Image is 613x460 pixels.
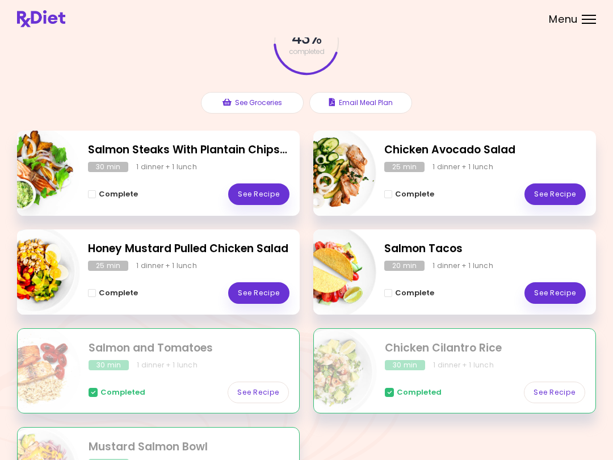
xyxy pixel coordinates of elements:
[433,360,494,370] div: 1 dinner + 1 lunch
[228,382,289,403] a: See Recipe - Salmon and Tomatoes
[201,92,304,114] button: See Groceries
[433,162,493,172] div: 1 dinner + 1 lunch
[433,261,493,271] div: 1 dinner + 1 lunch
[385,360,425,370] div: 30 min
[228,183,289,205] a: See Recipe - Salmon Steaks With Plantain Chips and Guacamole
[88,241,289,257] h2: Honey Mustard Pulled Chicken Salad
[99,288,138,298] span: Complete
[282,225,376,319] img: Info - Salmon Tacos
[549,14,578,24] span: Menu
[283,324,377,419] img: Info - Chicken Cilantro Rice
[88,162,128,172] div: 30 min
[384,241,586,257] h2: Salmon Tacos
[524,183,586,205] a: See Recipe - Chicken Avocado Salad
[99,190,138,199] span: Complete
[89,360,129,370] div: 30 min
[137,360,198,370] div: 1 dinner + 1 lunch
[89,340,289,357] h2: Salmon and Tomatoes
[524,282,586,304] a: See Recipe - Salmon Tacos
[136,162,197,172] div: 1 dinner + 1 lunch
[100,388,145,397] span: Completed
[88,261,128,271] div: 25 min
[524,382,585,403] a: See Recipe - Chicken Cilantro Rice
[289,48,325,55] span: completed
[384,162,425,172] div: 25 min
[89,439,289,455] h2: Mustard Salmon Bowl
[292,29,321,48] span: 43 %
[309,92,412,114] button: Email Meal Plan
[17,10,65,27] img: RxDiet
[88,286,138,300] button: Complete - Honey Mustard Pulled Chicken Salad
[136,261,197,271] div: 1 dinner + 1 lunch
[395,288,434,298] span: Complete
[384,187,434,201] button: Complete - Chicken Avocado Salad
[384,142,586,158] h2: Chicken Avocado Salad
[88,142,289,158] h2: Salmon Steaks With Plantain Chips and Guacamole
[282,126,376,220] img: Info - Chicken Avocado Salad
[88,187,138,201] button: Complete - Salmon Steaks With Plantain Chips and Guacamole
[384,261,425,271] div: 20 min
[228,282,289,304] a: See Recipe - Honey Mustard Pulled Chicken Salad
[384,286,434,300] button: Complete - Salmon Tacos
[385,340,585,357] h2: Chicken Cilantro Rice
[397,388,442,397] span: Completed
[395,190,434,199] span: Complete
